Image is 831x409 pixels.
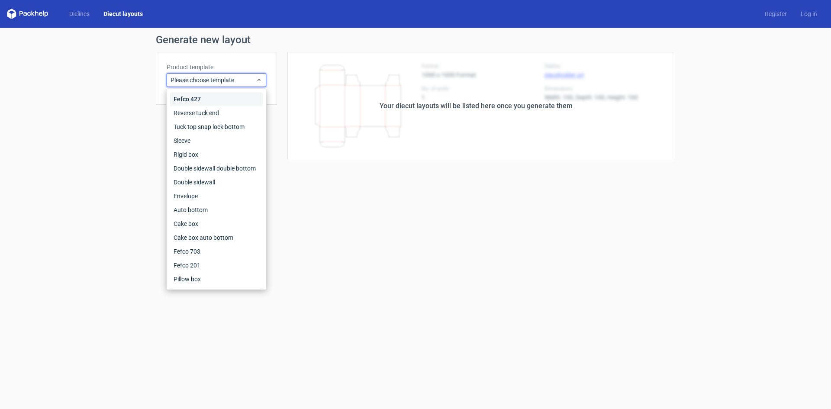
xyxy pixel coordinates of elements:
[167,63,266,71] label: Product template
[62,10,97,18] a: Dielines
[380,101,573,111] div: Your diecut layouts will be listed here once you generate them
[170,231,263,245] div: Cake box auto bottom
[97,10,150,18] a: Diecut layouts
[170,258,263,272] div: Fefco 201
[170,203,263,217] div: Auto bottom
[170,148,263,161] div: Rigid box
[170,106,263,120] div: Reverse tuck end
[156,35,675,45] h1: Generate new layout
[758,10,794,18] a: Register
[170,245,263,258] div: Fefco 703
[170,120,263,134] div: Tuck top snap lock bottom
[170,92,263,106] div: Fefco 427
[170,189,263,203] div: Envelope
[170,217,263,231] div: Cake box
[170,175,263,189] div: Double sidewall
[170,134,263,148] div: Sleeve
[171,76,256,84] span: Please choose template
[170,161,263,175] div: Double sidewall double bottom
[170,272,263,286] div: Pillow box
[794,10,824,18] a: Log in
